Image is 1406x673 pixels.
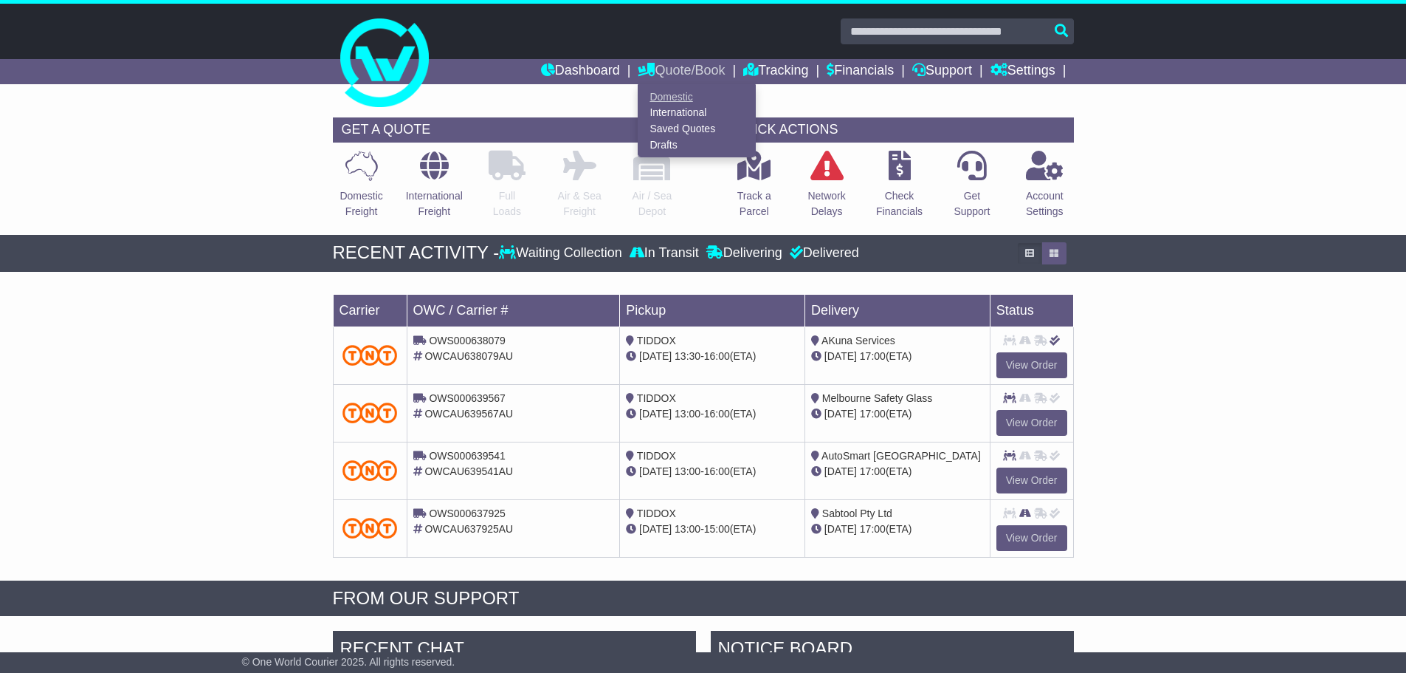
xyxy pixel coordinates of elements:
[638,121,755,137] a: Saved Quotes
[620,294,805,327] td: Pickup
[737,188,771,219] p: Track a Parcel
[996,525,1067,551] a: View Order
[860,523,886,535] span: 17:00
[429,508,506,519] span: OWS000637925
[626,349,799,364] div: - (ETA)
[822,392,932,404] span: Melbourne Safety Glass
[424,465,513,477] span: OWCAU639541AU
[424,408,513,420] span: OWCAU639567AU
[811,464,984,479] div: (ETA)
[675,465,700,477] span: 13:00
[743,59,808,84] a: Tracking
[637,450,676,462] span: TIDDOX
[807,150,846,228] a: NetworkDelays
[429,335,506,346] span: OWS000638079
[626,522,799,537] div: - (ETA)
[675,408,700,420] span: 13:00
[990,59,1055,84] a: Settings
[429,392,506,404] span: OWS000639567
[333,242,500,264] div: RECENT ACTIVITY -
[333,631,696,671] div: RECENT CHAT
[876,188,923,219] p: Check Financials
[811,349,984,364] div: (ETA)
[675,523,700,535] span: 13:00
[342,460,398,480] img: TNT_Domestic.png
[639,408,672,420] span: [DATE]
[953,150,990,228] a: GetSupport
[811,522,984,537] div: (ETA)
[704,350,730,362] span: 16:00
[626,245,703,262] div: In Transit
[333,117,681,143] div: GET A QUOTE
[704,523,730,535] span: 15:00
[406,188,463,219] p: International Freight
[821,335,895,346] span: AKuna Services
[639,523,672,535] span: [DATE]
[824,523,857,535] span: [DATE]
[339,150,383,228] a: DomesticFreight
[639,465,672,477] span: [DATE]
[711,631,1074,671] div: NOTICE BOARD
[637,335,676,346] span: TIDDOX
[558,188,602,219] p: Air & Sea Freight
[638,59,725,84] a: Quote/Book
[704,408,730,420] span: 16:00
[996,410,1067,436] a: View Order
[424,350,513,362] span: OWCAU638079AU
[424,523,513,535] span: OWCAU637925AU
[675,350,700,362] span: 13:30
[342,403,398,423] img: TNT_Domestic.png
[638,105,755,121] a: International
[407,294,620,327] td: OWC / Carrier #
[499,245,625,262] div: Waiting Collection
[703,245,786,262] div: Delivering
[633,188,672,219] p: Air / Sea Depot
[824,465,857,477] span: [DATE]
[626,464,799,479] div: - (ETA)
[342,345,398,365] img: TNT_Domestic.png
[541,59,620,84] a: Dashboard
[626,406,799,422] div: - (ETA)
[637,508,676,519] span: TIDDOX
[824,408,857,420] span: [DATE]
[822,508,892,519] span: Sabtool Pty Ltd
[990,294,1073,327] td: Status
[821,450,981,462] span: AutoSmart [GEOGRAPHIC_DATA]
[996,352,1067,378] a: View Order
[333,588,1074,609] div: FROM OUR SUPPORT
[996,468,1067,493] a: View Order
[429,450,506,462] span: OWS000639541
[807,188,845,219] p: Network Delays
[1026,188,1064,219] p: Account Settings
[405,150,464,228] a: InternationalFreight
[912,59,972,84] a: Support
[1025,150,1064,228] a: AccountSettings
[489,188,525,219] p: Full Loads
[340,188,382,219] p: Domestic Freight
[342,518,398,538] img: TNT_Domestic.png
[639,350,672,362] span: [DATE]
[860,350,886,362] span: 17:00
[242,656,455,668] span: © One World Courier 2025. All rights reserved.
[726,117,1074,143] div: QUICK ACTIONS
[827,59,894,84] a: Financials
[704,465,730,477] span: 16:00
[737,150,772,228] a: Track aParcel
[638,137,755,153] a: Drafts
[954,188,990,219] p: Get Support
[786,245,859,262] div: Delivered
[860,465,886,477] span: 17:00
[860,408,886,420] span: 17:00
[638,84,756,157] div: Quote/Book
[824,350,857,362] span: [DATE]
[333,294,407,327] td: Carrier
[875,150,923,228] a: CheckFinancials
[811,406,984,422] div: (ETA)
[638,89,755,105] a: Domestic
[637,392,676,404] span: TIDDOX
[804,294,990,327] td: Delivery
